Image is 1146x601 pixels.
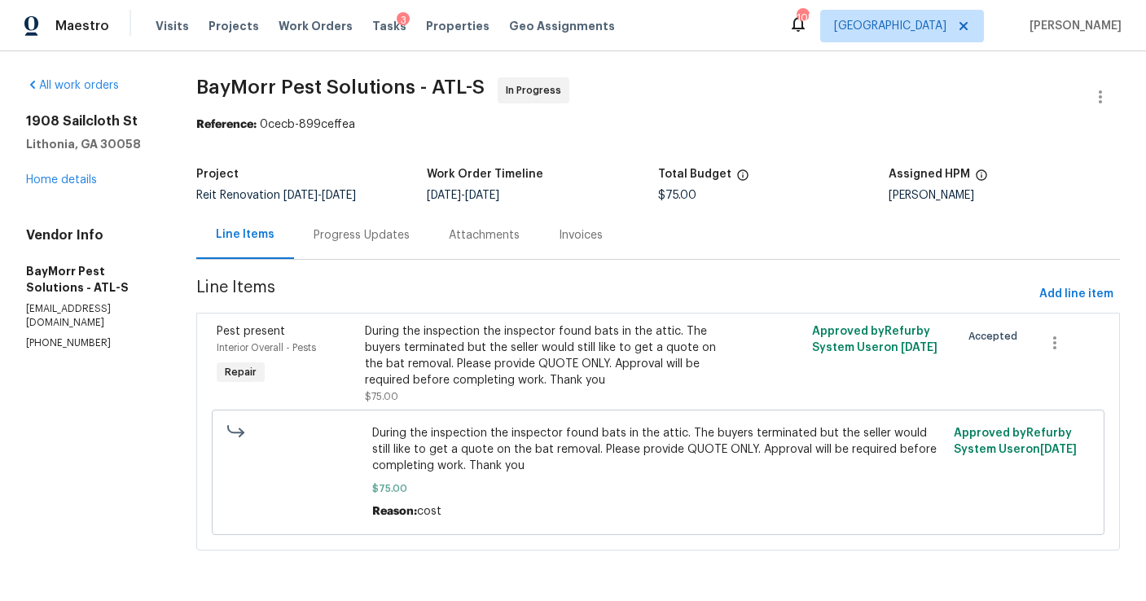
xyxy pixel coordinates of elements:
[889,169,970,180] h5: Assigned HPM
[975,169,988,190] span: The hpm assigned to this work order.
[968,328,1024,344] span: Accepted
[365,323,727,388] div: During the inspection the inspector found bats in the attic. The buyers terminated but the seller...
[26,263,157,296] h5: BayMorr Pest Solutions - ATL-S
[26,336,157,350] p: [PHONE_NUMBER]
[1033,279,1120,309] button: Add line item
[196,119,257,130] b: Reference:
[658,169,731,180] h5: Total Budget
[283,190,356,201] span: -
[559,227,603,243] div: Invoices
[26,227,157,243] h4: Vendor Info
[449,227,520,243] div: Attachments
[217,326,285,337] span: Pest present
[427,190,499,201] span: -
[26,302,157,330] p: [EMAIL_ADDRESS][DOMAIN_NAME]
[901,342,937,353] span: [DATE]
[509,18,615,34] span: Geo Assignments
[427,190,461,201] span: [DATE]
[426,18,490,34] span: Properties
[372,480,944,497] span: $75.00
[658,190,696,201] span: $75.00
[196,77,485,97] span: BayMorr Pest Solutions - ATL-S
[465,190,499,201] span: [DATE]
[196,279,1033,309] span: Line Items
[889,190,1120,201] div: [PERSON_NAME]
[1039,284,1113,305] span: Add line item
[216,226,274,243] div: Line Items
[954,428,1077,455] span: Approved by Refurby System User on
[506,82,568,99] span: In Progress
[812,326,937,353] span: Approved by Refurby System User on
[209,18,259,34] span: Projects
[283,190,318,201] span: [DATE]
[797,10,808,26] div: 105
[196,116,1120,133] div: 0cecb-899ceffea
[365,392,398,401] span: $75.00
[1023,18,1122,34] span: [PERSON_NAME]
[156,18,189,34] span: Visits
[427,169,543,180] h5: Work Order Timeline
[26,136,157,152] h5: Lithonia, GA 30058
[26,174,97,186] a: Home details
[26,113,157,129] h2: 1908 Sailcloth St
[372,506,417,517] span: Reason:
[314,227,410,243] div: Progress Updates
[834,18,946,34] span: [GEOGRAPHIC_DATA]
[217,343,316,353] span: Interior Overall - Pests
[417,506,441,517] span: cost
[736,169,749,190] span: The total cost of line items that have been proposed by Opendoor. This sum includes line items th...
[322,190,356,201] span: [DATE]
[397,12,410,29] div: 3
[196,190,356,201] span: Reit Renovation
[1040,444,1077,455] span: [DATE]
[196,169,239,180] h5: Project
[26,80,119,91] a: All work orders
[218,364,263,380] span: Repair
[372,425,944,474] span: During the inspection the inspector found bats in the attic. The buyers terminated but the seller...
[279,18,353,34] span: Work Orders
[372,20,406,32] span: Tasks
[55,18,109,34] span: Maestro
